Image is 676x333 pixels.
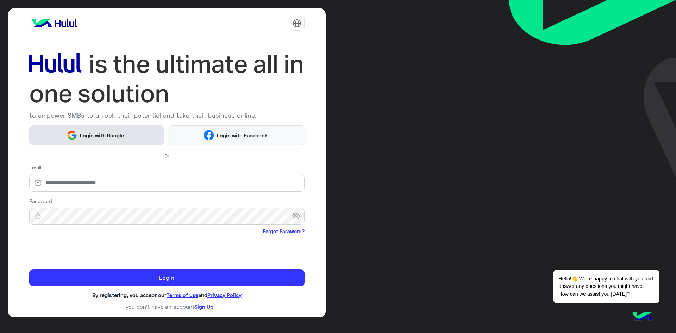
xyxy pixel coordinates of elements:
[29,125,164,145] button: Login with Google
[214,131,270,140] span: Login with Facebook
[164,152,169,160] span: Or
[29,269,305,287] button: Login
[630,305,655,329] img: hulul-logo.png
[293,19,301,28] img: tab
[29,16,80,30] img: logo
[29,111,305,120] p: to empower SMBs to unlock their potential and take their business online.
[92,292,167,298] span: By registering, you accept our
[198,292,207,298] span: and
[29,303,305,310] h6: If you don’t have an account
[553,270,659,303] span: Hello!👋 We're happy to chat with you and answer any questions you might have. How can we assist y...
[168,125,306,145] button: Login with Facebook
[29,236,136,264] iframe: reCAPTCHA
[67,130,77,141] img: Google
[29,164,41,171] label: Email
[29,197,52,205] label: Password
[29,49,305,108] img: hululLoginTitle_EN.svg
[194,303,213,310] a: Sign Up
[29,212,47,220] img: lock
[167,292,198,298] a: Terms of use
[77,131,127,140] span: Login with Google
[207,292,242,298] a: Privacy Policy
[263,228,305,235] a: Forgot Password?
[29,179,47,186] img: email
[292,210,305,223] span: visibility_off
[204,130,214,141] img: Facebook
